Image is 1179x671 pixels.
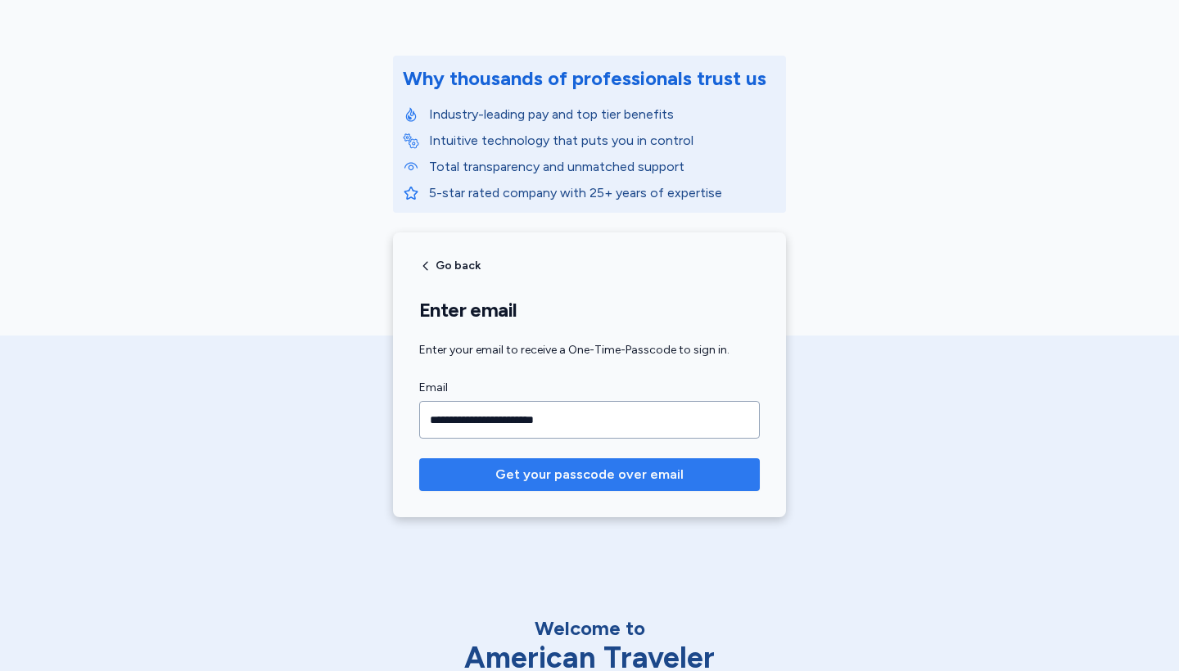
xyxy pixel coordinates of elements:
p: Total transparency and unmatched support [429,157,776,177]
span: Go back [436,260,481,272]
label: Email [419,378,760,398]
button: Get your passcode over email [419,458,760,491]
span: Get your passcode over email [495,465,684,484]
p: Intuitive technology that puts you in control [429,131,776,151]
button: Go back [419,259,481,272]
div: Enter your email to receive a One-Time-Passcode to sign in. [419,342,760,358]
input: Email [419,401,760,439]
div: Welcome to [418,615,761,642]
h1: Enter email [419,298,760,322]
p: 5-star rated company with 25+ years of expertise [429,183,776,203]
p: Industry-leading pay and top tier benefits [429,105,776,124]
div: Why thousands of professionals trust us [403,65,766,92]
